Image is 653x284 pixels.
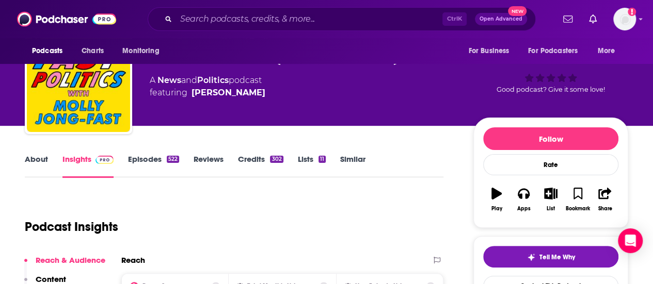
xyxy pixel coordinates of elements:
[192,87,265,99] a: Molly Jong-Fast
[298,154,326,178] a: Lists11
[598,206,612,212] div: Share
[27,29,130,132] img: Fast Politics with Molly Jong-Fast
[497,86,605,93] span: Good podcast? Give it some love!
[510,181,537,218] button: Apps
[598,44,615,58] span: More
[36,255,105,265] p: Reach & Audience
[618,228,643,253] div: Open Intercom Messenger
[628,8,636,16] svg: Add a profile image
[480,16,522,22] span: Open Advanced
[483,246,618,268] button: tell me why sparkleTell Me Why
[483,127,618,150] button: Follow
[82,44,104,58] span: Charts
[491,206,502,212] div: Play
[25,41,76,61] button: open menu
[483,154,618,175] div: Rate
[25,154,48,178] a: About
[62,154,114,178] a: InsightsPodchaser Pro
[115,41,172,61] button: open menu
[539,253,575,261] span: Tell Me Why
[613,8,636,30] button: Show profile menu
[238,154,283,178] a: Credits302
[318,156,326,163] div: 11
[181,75,197,85] span: and
[461,41,522,61] button: open menu
[167,156,179,163] div: 522
[547,206,555,212] div: List
[592,181,618,218] button: Share
[564,181,591,218] button: Bookmark
[340,154,365,178] a: Similar
[95,156,114,164] img: Podchaser Pro
[585,10,601,28] a: Show notifications dropdown
[508,6,527,16] span: New
[17,9,116,29] img: Podchaser - Follow, Share and Rate Podcasts
[122,44,159,58] span: Monitoring
[36,274,66,284] p: Content
[613,8,636,30] span: Logged in as AtriaBooks
[270,156,283,163] div: 302
[157,75,181,85] a: News
[150,74,265,99] div: A podcast
[483,181,510,218] button: Play
[197,75,229,85] a: Politics
[25,219,118,235] h1: Podcast Insights
[591,41,628,61] button: open menu
[24,255,105,274] button: Reach & Audience
[566,206,590,212] div: Bookmark
[32,44,62,58] span: Podcasts
[194,154,224,178] a: Reviews
[528,44,578,58] span: For Podcasters
[527,253,535,261] img: tell me why sparkle
[517,206,531,212] div: Apps
[537,181,564,218] button: List
[128,154,179,178] a: Episodes522
[559,10,577,28] a: Show notifications dropdown
[473,36,628,100] div: 75Good podcast? Give it some love!
[150,87,265,99] span: featuring
[442,12,467,26] span: Ctrl K
[475,13,527,25] button: Open AdvancedNew
[75,41,110,61] a: Charts
[148,7,536,31] div: Search podcasts, credits, & more...
[521,41,593,61] button: open menu
[121,255,145,265] h2: Reach
[468,44,509,58] span: For Business
[613,8,636,30] img: User Profile
[176,11,442,27] input: Search podcasts, credits, & more...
